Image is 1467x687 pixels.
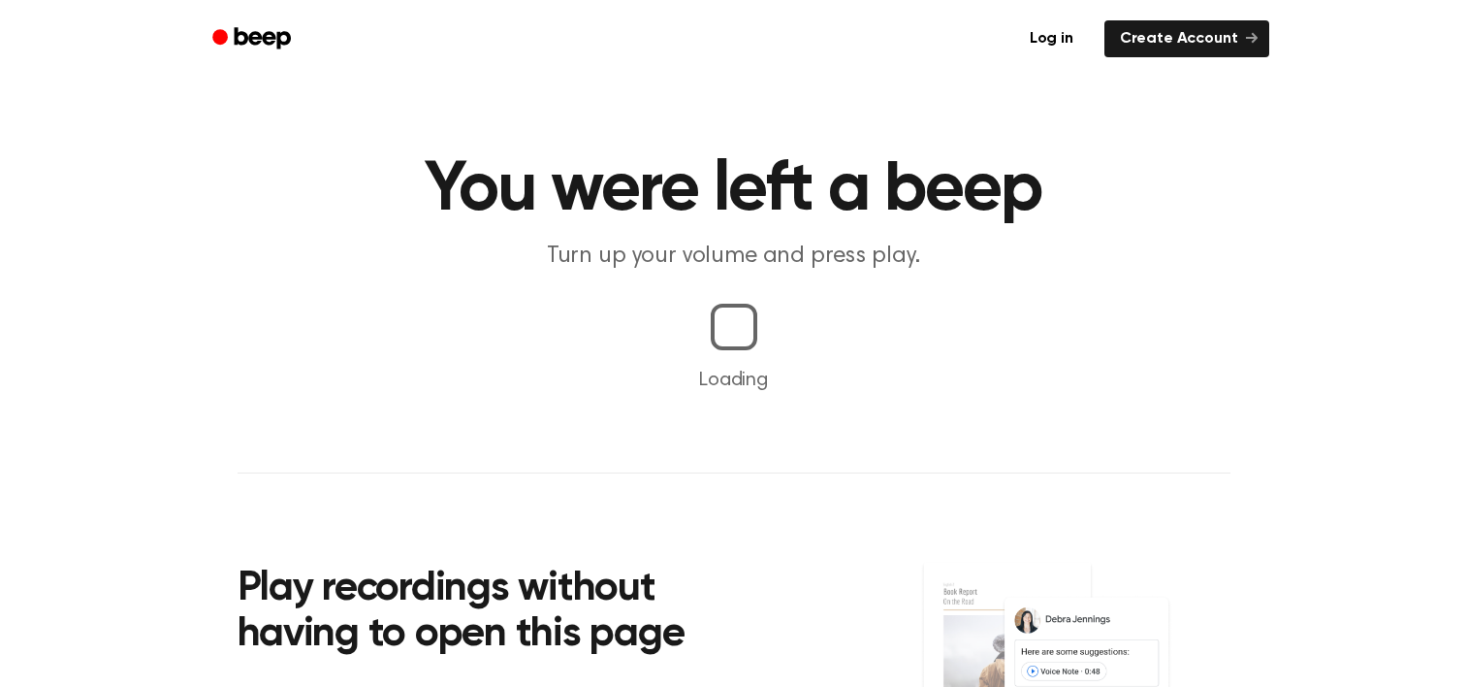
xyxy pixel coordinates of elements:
[1010,16,1093,61] a: Log in
[238,567,760,659] h2: Play recordings without having to open this page
[199,20,308,58] a: Beep
[1104,20,1269,57] a: Create Account
[238,155,1230,225] h1: You were left a beep
[362,241,1106,273] p: Turn up your volume and press play.
[23,366,1444,395] p: Loading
